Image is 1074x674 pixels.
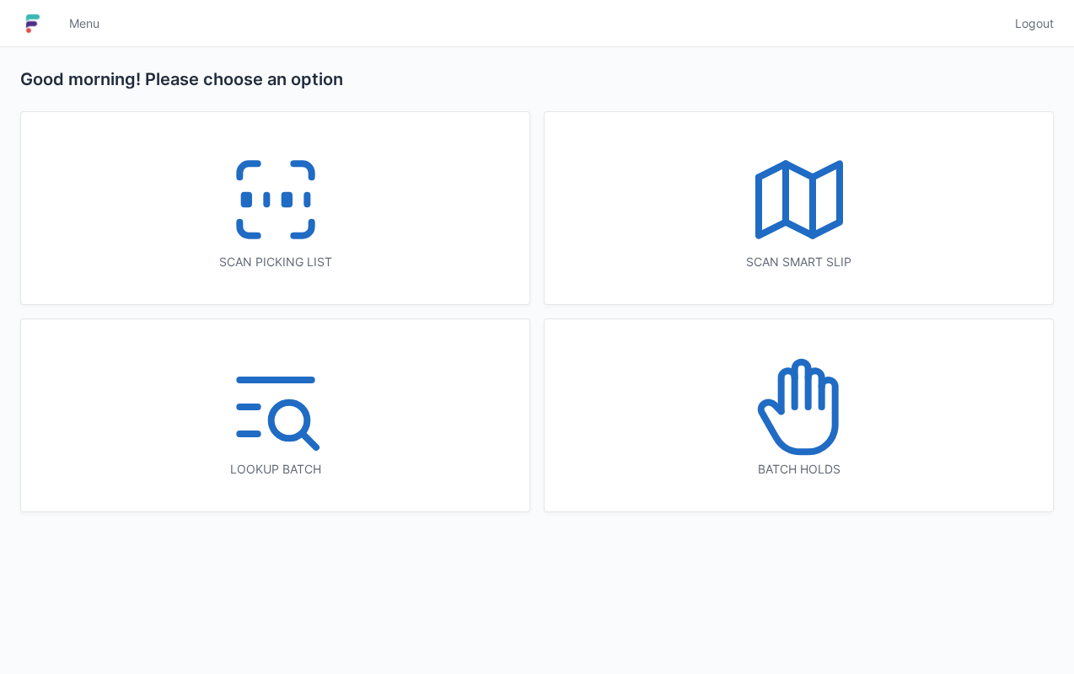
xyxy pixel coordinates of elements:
[55,461,496,478] div: Lookup batch
[59,8,110,39] a: Menu
[20,67,1054,91] h2: Good morning! Please choose an option
[544,111,1054,305] a: Scan smart slip
[20,111,530,305] a: Scan picking list
[20,10,46,37] img: logo-small.jpg
[578,254,1019,270] div: Scan smart slip
[1015,15,1054,32] span: Logout
[69,15,99,32] span: Menu
[20,318,530,512] a: Lookup batch
[544,318,1054,512] a: Batch holds
[1005,8,1054,39] a: Logout
[55,254,496,270] div: Scan picking list
[578,461,1019,478] div: Batch holds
